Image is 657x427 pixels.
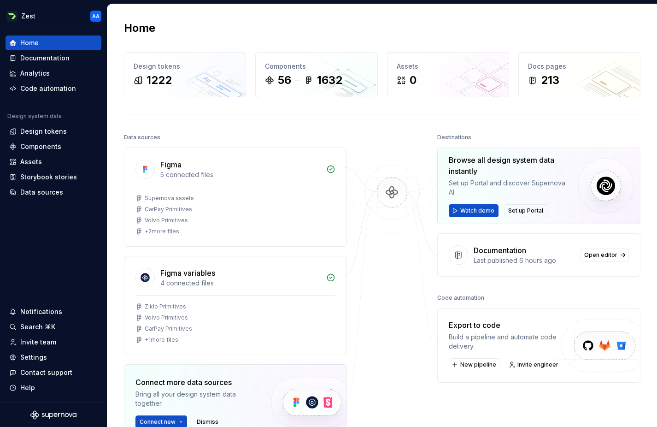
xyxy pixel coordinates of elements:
div: AA [92,12,100,20]
h2: Home [124,21,155,36]
a: Components561632 [255,52,377,97]
a: Open editor [580,249,629,261]
div: 0 [410,73,416,88]
div: Bring all your design system data together. [135,390,255,408]
a: Figma variables4 connected filesZiklo PrimitivesVolvo PrimitivesCarPay Primitives+1more files [124,256,347,355]
div: Documentation [20,53,70,63]
a: Assets0 [387,52,509,97]
div: Assets [20,157,42,166]
div: Design tokens [134,62,236,71]
div: Components [265,62,368,71]
a: Code automation [6,81,101,96]
div: + 2 more files [145,228,179,235]
a: Data sources [6,185,101,200]
a: Settings [6,350,101,365]
a: Storybook stories [6,170,101,184]
div: Supernova assets [145,195,194,202]
div: 5 connected files [160,170,321,179]
div: Volvo Primitives [145,314,188,321]
a: Design tokens [6,124,101,139]
div: Assets [397,62,499,71]
a: Assets [6,154,101,169]
div: Design tokens [20,127,67,136]
a: Design tokens1222 [124,52,246,97]
div: Settings [20,353,47,362]
div: Components [20,142,61,151]
button: Search ⌘K [6,320,101,334]
button: Watch demo [449,204,499,217]
svg: Supernova Logo [30,410,76,420]
div: Search ⌘K [20,322,55,332]
div: Help [20,383,35,392]
div: 56 [278,73,291,88]
span: Connect new [140,418,176,426]
button: Notifications [6,304,101,319]
div: CarPay Primitives [145,325,192,332]
button: Contact support [6,365,101,380]
button: ZestAA [2,6,105,26]
div: 1222 [147,73,172,88]
button: Set up Portal [504,204,547,217]
div: Invite team [20,338,56,347]
span: New pipeline [460,361,496,368]
div: Set up Portal and discover Supernova AI. [449,178,571,197]
img: 845e64b5-cf6c-40e8-a5f3-aaa2a69d7a99.png [6,11,18,22]
div: Data sources [20,188,63,197]
div: Connect more data sources [135,377,255,388]
div: 1632 [317,73,342,88]
div: Browse all design system data instantly [449,154,571,177]
button: New pipeline [449,358,500,371]
div: Design system data [7,113,62,120]
div: CarPay Primitives [145,206,192,213]
a: Figma5 connected filesSupernova assetsCarPay PrimitivesVolvo Primitives+2more files [124,148,347,247]
div: Storybook stories [20,172,77,182]
span: Watch demo [460,207,494,214]
div: Ziklo Primitives [145,303,186,310]
div: + 1 more files [145,336,178,344]
span: Dismiss [197,418,218,426]
a: Components [6,139,101,154]
div: Build a pipeline and automate code delivery. [449,332,563,351]
div: Destinations [437,131,471,144]
div: Figma variables [160,267,215,279]
div: Code automation [20,84,76,93]
div: 4 connected files [160,279,321,288]
span: Open editor [584,251,617,259]
div: Data sources [124,131,160,144]
a: Invite engineer [506,358,563,371]
a: Invite team [6,335,101,350]
span: Invite engineer [517,361,558,368]
a: Analytics [6,66,101,81]
div: Zest [21,12,35,21]
button: Help [6,380,101,395]
div: Export to code [449,320,563,331]
div: Figma [160,159,182,170]
a: Docs pages213 [518,52,640,97]
div: 213 [541,73,559,88]
div: Volvo Primitives [145,217,188,224]
div: Code automation [437,291,484,304]
a: Documentation [6,51,101,65]
a: Home [6,36,101,50]
div: Home [20,38,39,47]
div: Notifications [20,307,62,316]
div: Analytics [20,69,50,78]
div: Docs pages [528,62,631,71]
div: Contact support [20,368,72,377]
div: Last published 6 hours ago [474,256,575,265]
span: Set up Portal [508,207,543,214]
div: Documentation [474,245,526,256]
